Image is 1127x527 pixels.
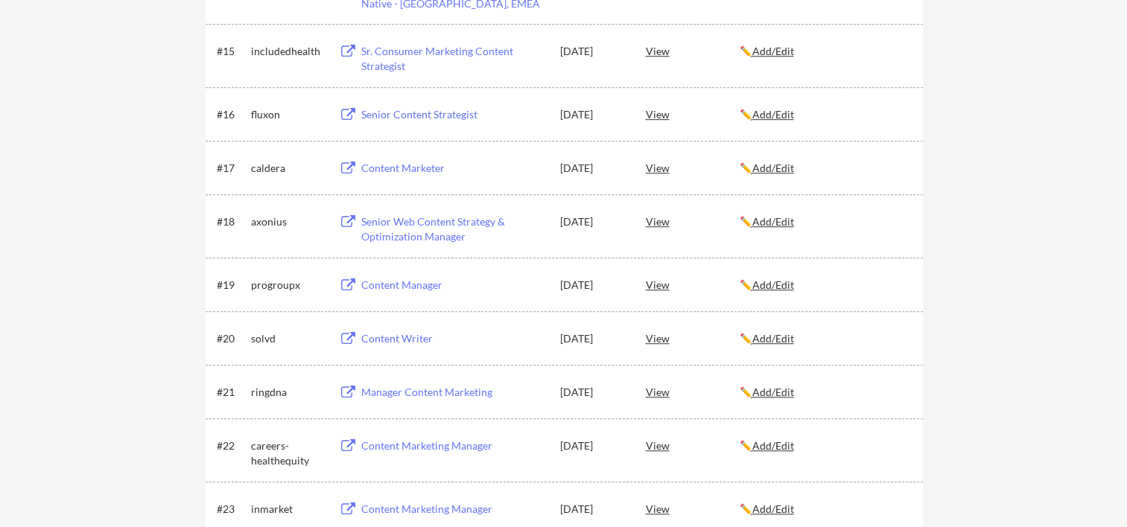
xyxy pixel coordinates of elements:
div: Content Marketing Manager [361,438,546,453]
div: ✏️ [740,214,909,229]
div: View [646,432,740,459]
div: Content Marketer [361,161,546,176]
div: #18 [217,214,246,229]
div: #15 [217,44,246,59]
div: View [646,378,740,405]
div: ✏️ [740,385,909,400]
div: Content Manager [361,278,546,293]
div: #20 [217,331,246,346]
u: Add/Edit [752,215,794,228]
div: ringdna [251,385,326,400]
div: ✏️ [740,331,909,346]
div: #23 [217,502,246,517]
div: caldera [251,161,326,176]
div: ✏️ [740,107,909,122]
div: ✏️ [740,278,909,293]
u: Add/Edit [752,386,794,398]
div: [DATE] [560,44,626,59]
u: Add/Edit [752,162,794,174]
u: Add/Edit [752,439,794,452]
div: Senior Content Strategist [361,107,546,122]
div: View [646,271,740,298]
div: Content Writer [361,331,546,346]
div: ✏️ [740,502,909,517]
div: ✏️ [740,438,909,453]
div: careers-healthequity [251,438,326,467]
div: [DATE] [560,385,626,400]
div: [DATE] [560,331,626,346]
div: View [646,100,740,127]
div: Sr. Consumer Marketing Content Strategist [361,44,546,73]
div: #16 [217,107,246,122]
div: Manager Content Marketing [361,385,546,400]
div: View [646,154,740,181]
div: View [646,208,740,234]
div: #22 [217,438,246,453]
div: #21 [217,385,246,400]
u: Add/Edit [752,45,794,57]
div: axonius [251,214,326,229]
div: #17 [217,161,246,176]
div: [DATE] [560,278,626,293]
div: [DATE] [560,107,626,122]
u: Add/Edit [752,502,794,515]
div: ✏️ [740,44,909,59]
div: progroupx [251,278,326,293]
div: includedhealth [251,44,326,59]
div: fluxon [251,107,326,122]
div: View [646,495,740,522]
u: Add/Edit [752,278,794,291]
div: Content Marketing Manager [361,502,546,517]
u: Add/Edit [752,332,794,345]
div: solvd [251,331,326,346]
div: Senior Web Content Strategy & Optimization Manager [361,214,546,243]
div: #19 [217,278,246,293]
div: View [646,325,740,351]
div: inmarket [251,502,326,517]
div: [DATE] [560,502,626,517]
u: Add/Edit [752,108,794,121]
div: [DATE] [560,214,626,229]
div: [DATE] [560,161,626,176]
div: ✏️ [740,161,909,176]
div: View [646,37,740,64]
div: [DATE] [560,438,626,453]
